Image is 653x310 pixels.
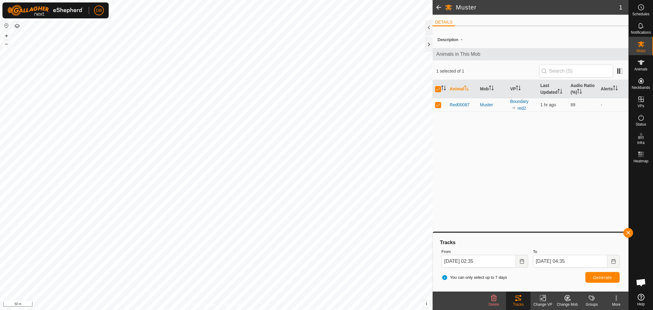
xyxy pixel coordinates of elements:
[539,65,613,77] input: Search (S)
[439,239,622,246] div: Tracks
[480,102,505,108] div: Muster
[636,123,646,126] span: Status
[631,31,651,34] span: Notifications
[423,301,430,307] button: i
[637,141,644,145] span: Infra
[632,12,649,16] span: Schedules
[433,19,455,26] li: DETAILS
[571,102,576,107] span: 89
[637,302,645,306] span: Help
[436,51,625,58] span: Animals in This Mob
[517,106,526,111] a: red2
[598,80,629,98] th: Alerts
[568,80,599,98] th: Audio Ratio (%)
[613,86,618,91] p-sorticon: Activate to sort
[192,302,215,308] a: Privacy Policy
[557,90,562,95] p-sorticon: Activate to sort
[538,80,568,98] th: Last Updated
[598,98,629,112] td: -
[437,37,458,42] label: Description
[577,90,582,95] p-sorticon: Activate to sort
[222,302,240,308] a: Contact Us
[540,102,556,107] span: 21 Sept 2025, 4:35 am
[3,40,10,47] button: –
[632,86,650,89] span: Neckbands
[636,49,645,53] span: Mobs
[533,249,620,255] label: To
[13,22,21,30] button: Map Layers
[604,302,629,307] div: More
[3,32,10,40] button: +
[629,291,653,308] a: Help
[516,255,528,268] button: Choose Date
[436,68,539,74] span: 1 selected of 1
[634,67,647,71] span: Animals
[531,302,555,307] div: Change VP
[580,302,604,307] div: Groups
[632,273,650,292] div: Open chat
[633,159,648,163] span: Heatmap
[637,104,644,108] span: VPs
[96,7,102,14] span: DB
[506,302,531,307] div: Tracks
[516,86,521,91] p-sorticon: Activate to sort
[450,102,470,108] span: Red00087
[458,34,465,44] span: -
[555,302,580,307] div: Change Mob
[489,302,499,307] span: Delete
[619,3,622,12] span: 1
[441,249,528,255] label: From
[426,301,427,306] span: i
[607,255,620,268] button: Choose Date
[7,5,84,16] img: Gallagher Logo
[489,86,494,91] p-sorticon: Activate to sort
[510,99,528,104] a: Boundary
[441,274,507,281] span: You can only select up to 7 days
[3,22,10,29] button: Reset Map
[441,86,446,91] p-sorticon: Activate to sort
[478,80,508,98] th: Mob
[447,80,478,98] th: Animal
[593,275,612,280] span: Generate
[464,86,469,91] p-sorticon: Activate to sort
[585,272,620,283] button: Generate
[511,105,516,110] img: to
[456,4,619,11] h2: Muster
[508,80,538,98] th: VP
